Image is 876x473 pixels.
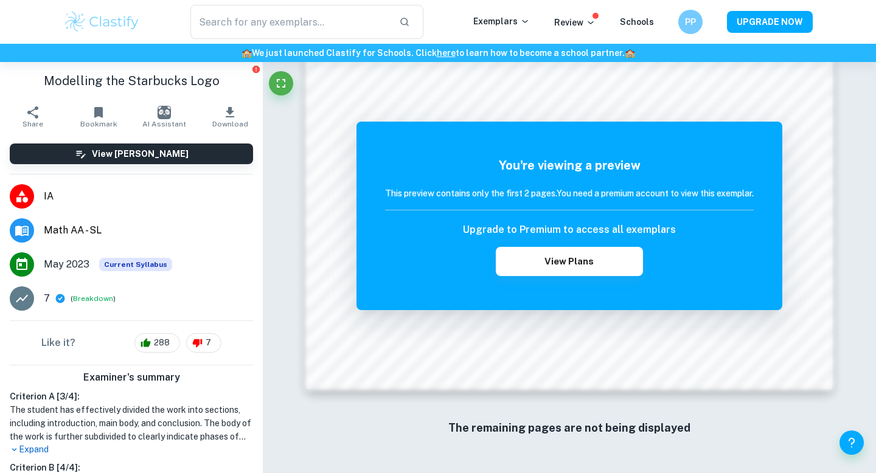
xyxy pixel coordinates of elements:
h1: Modelling the Starbucks Logo [10,72,253,90]
h6: The remaining pages are not being displayed [331,419,808,437]
h5: You're viewing a preview [385,156,754,174]
span: 🏫 [625,48,635,58]
span: Bookmark [80,120,117,128]
button: AI Assistant [131,100,197,134]
button: UPGRADE NOW [727,11,813,33]
h6: We just launched Clastify for Schools. Click to learn how to become a school partner. [2,46,874,60]
h6: PP [684,15,698,29]
h6: View [PERSON_NAME] [92,147,189,161]
h6: Upgrade to Premium to access all exemplars [463,223,676,237]
a: Schools [620,17,654,27]
span: IA [44,189,253,204]
span: Current Syllabus [99,258,172,271]
button: View [PERSON_NAME] [10,143,253,164]
img: Clastify logo [63,10,141,34]
p: Review [554,16,596,29]
button: PP [678,10,703,34]
input: Search for any exemplars... [190,5,389,39]
button: Help and Feedback [839,430,864,455]
button: Breakdown [73,293,113,304]
span: ( ) [71,293,116,305]
button: Fullscreen [269,71,293,95]
div: This exemplar is based on the current syllabus. Feel free to refer to it for inspiration/ideas wh... [99,258,172,271]
button: Download [197,100,263,134]
span: 288 [147,337,176,349]
h6: Criterion A [ 3 / 4 ]: [10,390,253,403]
button: View Plans [496,247,643,276]
h6: Like it? [41,336,75,350]
span: 🏫 [242,48,252,58]
span: Download [212,120,248,128]
p: Expand [10,443,253,456]
a: here [437,48,456,58]
span: AI Assistant [142,120,186,128]
h1: The student has effectively divided the work into sections, including introduction, main body, an... [10,403,253,443]
h6: This preview contains only the first 2 pages. You need a premium account to view this exemplar. [385,187,754,200]
span: 7 [199,337,218,349]
p: Exemplars [473,15,530,28]
p: 7 [44,291,50,306]
button: Bookmark [66,100,131,134]
button: Report issue [251,64,260,74]
span: Share [23,120,43,128]
h6: Examiner's summary [5,370,258,385]
span: Math AA - SL [44,223,253,238]
img: AI Assistant [158,106,171,119]
span: May 2023 [44,257,89,272]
